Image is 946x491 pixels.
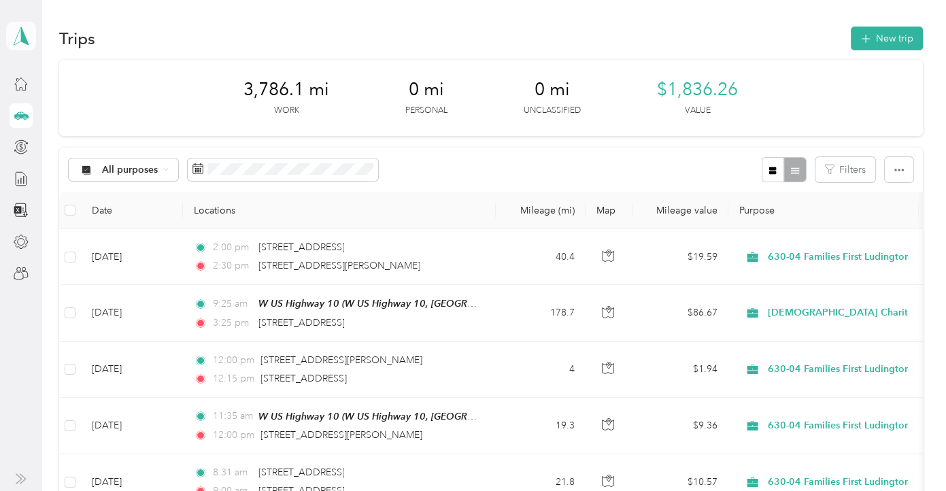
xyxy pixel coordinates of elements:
[260,429,422,441] span: [STREET_ADDRESS][PERSON_NAME]
[258,241,344,253] span: [STREET_ADDRESS]
[258,411,581,422] span: W US Highway 10 (W US Highway 10, [GEOGRAPHIC_DATA], [US_STATE])
[213,316,252,331] span: 3:25 pm
[59,31,95,46] h1: Trips
[81,229,183,285] td: [DATE]
[728,192,919,229] th: Purpose
[633,398,728,454] td: $9.36
[815,157,875,182] button: Filters
[81,192,183,229] th: Date
[213,258,252,273] span: 2:30 pm
[213,409,252,424] span: 11:35 am
[633,229,728,285] td: $19.59
[496,192,586,229] th: Mileage (mi)
[102,165,158,175] span: All purposes
[274,105,299,117] p: Work
[260,373,347,384] span: [STREET_ADDRESS]
[685,105,711,117] p: Value
[81,285,183,341] td: [DATE]
[81,398,183,454] td: [DATE]
[768,418,910,433] span: 630-04 Families First Ludington
[496,398,586,454] td: 19.3
[243,79,329,101] span: 3,786.1 mi
[258,298,581,309] span: W US Highway 10 (W US Highway 10, [GEOGRAPHIC_DATA], [US_STATE])
[258,260,420,271] span: [STREET_ADDRESS][PERSON_NAME]
[768,250,910,265] span: 630-04 Families First Ludington
[183,192,496,229] th: Locations
[409,79,444,101] span: 0 mi
[851,27,923,50] button: New trip
[260,354,422,366] span: [STREET_ADDRESS][PERSON_NAME]
[768,475,910,490] span: 630-04 Families First Ludington
[213,465,252,480] span: 8:31 am
[213,353,254,368] span: 12:00 pm
[81,342,183,398] td: [DATE]
[633,285,728,341] td: $86.67
[496,229,586,285] td: 40.4
[524,105,581,117] p: Unclassified
[870,415,946,491] iframe: Everlance-gr Chat Button Frame
[535,79,570,101] span: 0 mi
[586,192,633,229] th: Map
[213,371,254,386] span: 12:15 pm
[213,240,252,255] span: 2:00 pm
[405,105,447,117] p: Personal
[768,362,910,377] span: 630-04 Families First Ludington
[213,428,254,443] span: 12:00 pm
[258,317,344,328] span: [STREET_ADDRESS]
[633,342,728,398] td: $1.94
[633,192,728,229] th: Mileage value
[657,79,738,101] span: $1,836.26
[496,285,586,341] td: 178.7
[213,297,252,311] span: 9:25 am
[496,342,586,398] td: 4
[258,467,344,478] span: [STREET_ADDRESS]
